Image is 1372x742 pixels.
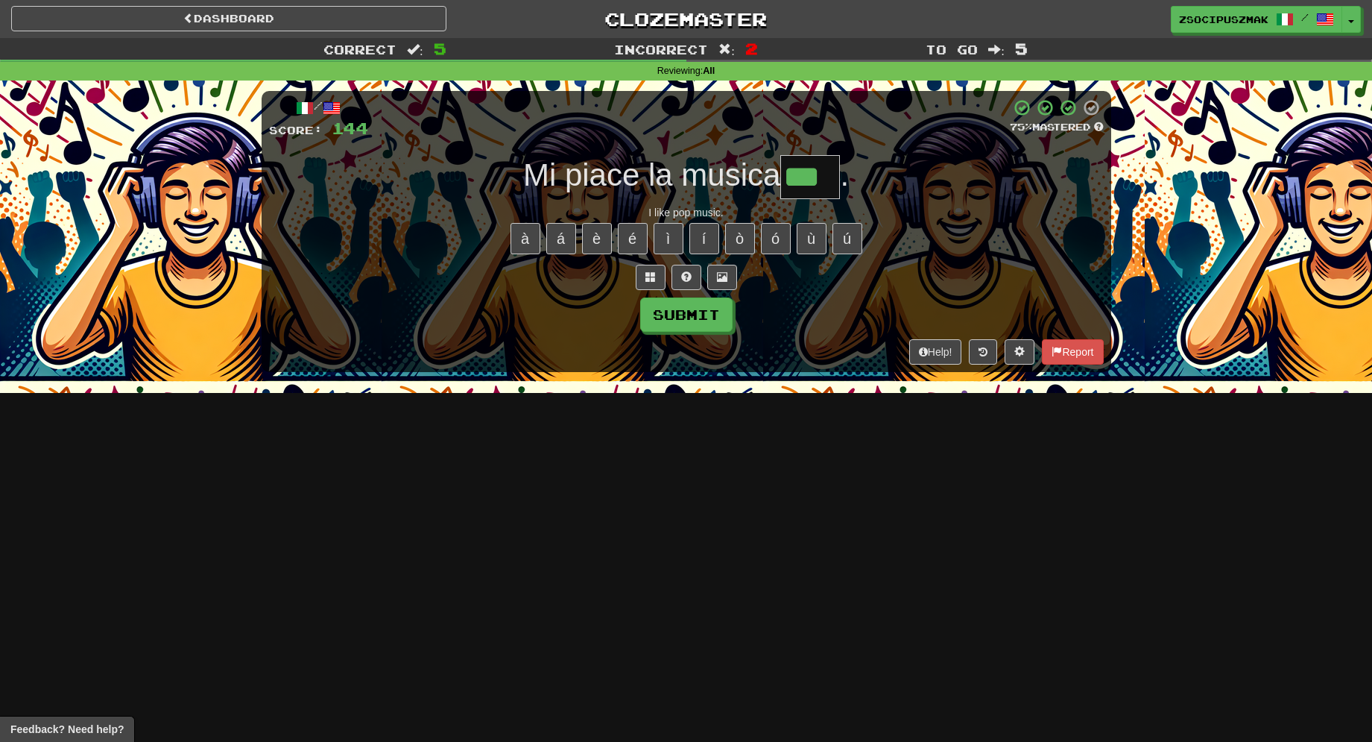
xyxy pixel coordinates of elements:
div: I like pop music. [269,205,1104,220]
span: 2 [745,40,758,57]
span: Score: [269,124,323,136]
button: Report [1042,339,1103,365]
span: . [840,157,849,192]
span: Open feedback widget [10,722,124,737]
span: 5 [434,40,446,57]
span: 144 [332,119,368,137]
button: ó [761,223,791,254]
button: Single letter hint - you only get 1 per sentence and score half the points! alt+h [671,265,701,290]
a: Clozemaster [469,6,904,32]
span: 75 % [1010,121,1032,133]
button: í [689,223,719,254]
span: Correct [323,42,396,57]
span: Incorrect [614,42,708,57]
span: Mi piace la musica [523,157,780,192]
span: To go [926,42,978,57]
strong: All [703,66,715,76]
button: ò [725,223,755,254]
button: Round history (alt+y) [969,339,997,365]
button: è [582,223,612,254]
span: / [1301,12,1309,22]
span: : [718,43,735,56]
a: Dashboard [11,6,446,31]
span: zsocipuszmak [1179,13,1268,26]
button: Help! [909,339,962,365]
button: ù [797,223,826,254]
button: à [510,223,540,254]
button: é [618,223,648,254]
span: : [988,43,1005,56]
div: Mastered [1010,121,1104,134]
div: / [269,98,368,117]
button: Switch sentence to multiple choice alt+p [636,265,666,290]
button: ì [654,223,683,254]
button: ú [832,223,862,254]
span: : [407,43,423,56]
button: Submit [640,298,733,332]
button: Show image (alt+x) [707,265,737,290]
span: 5 [1015,40,1028,57]
a: zsocipuszmak / [1171,6,1342,33]
button: á [546,223,576,254]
